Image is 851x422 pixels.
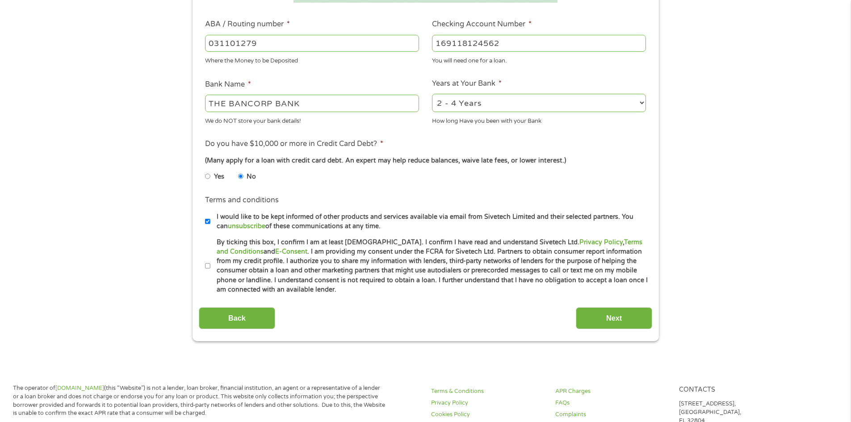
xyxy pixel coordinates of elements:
[432,79,502,88] label: Years at Your Bank
[555,399,669,407] a: FAQs
[576,307,652,329] input: Next
[679,386,792,394] h4: Contacts
[579,238,623,246] a: Privacy Policy
[555,387,669,396] a: APR Charges
[228,222,265,230] a: unsubscribe
[247,172,256,182] label: No
[55,384,104,392] a: [DOMAIN_NAME]
[205,139,383,149] label: Do you have $10,000 or more in Credit Card Debt?
[432,54,646,66] div: You will need one for a loan.
[431,387,545,396] a: Terms & Conditions
[555,410,669,419] a: Complaints
[205,196,279,205] label: Terms and conditions
[205,54,419,66] div: Where the Money to be Deposited
[205,113,419,125] div: We do NOT store your bank details!
[214,172,224,182] label: Yes
[205,80,251,89] label: Bank Name
[431,399,545,407] a: Privacy Policy
[217,238,642,255] a: Terms and Conditions
[432,35,646,52] input: 345634636
[205,35,419,52] input: 263177916
[210,212,649,231] label: I would like to be kept informed of other products and services available via email from Sivetech...
[205,156,646,166] div: (Many apply for a loan with credit card debt. An expert may help reduce balances, waive late fees...
[199,307,275,329] input: Back
[432,113,646,125] div: How long Have you been with your Bank
[432,20,532,29] label: Checking Account Number
[13,384,386,418] p: The operator of (this “Website”) is not a lender, loan broker, financial institution, an agent or...
[275,248,307,255] a: E-Consent
[210,238,649,295] label: By ticking this box, I confirm I am at least [DEMOGRAPHIC_DATA]. I confirm I have read and unders...
[205,20,290,29] label: ABA / Routing number
[431,410,545,419] a: Cookies Policy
